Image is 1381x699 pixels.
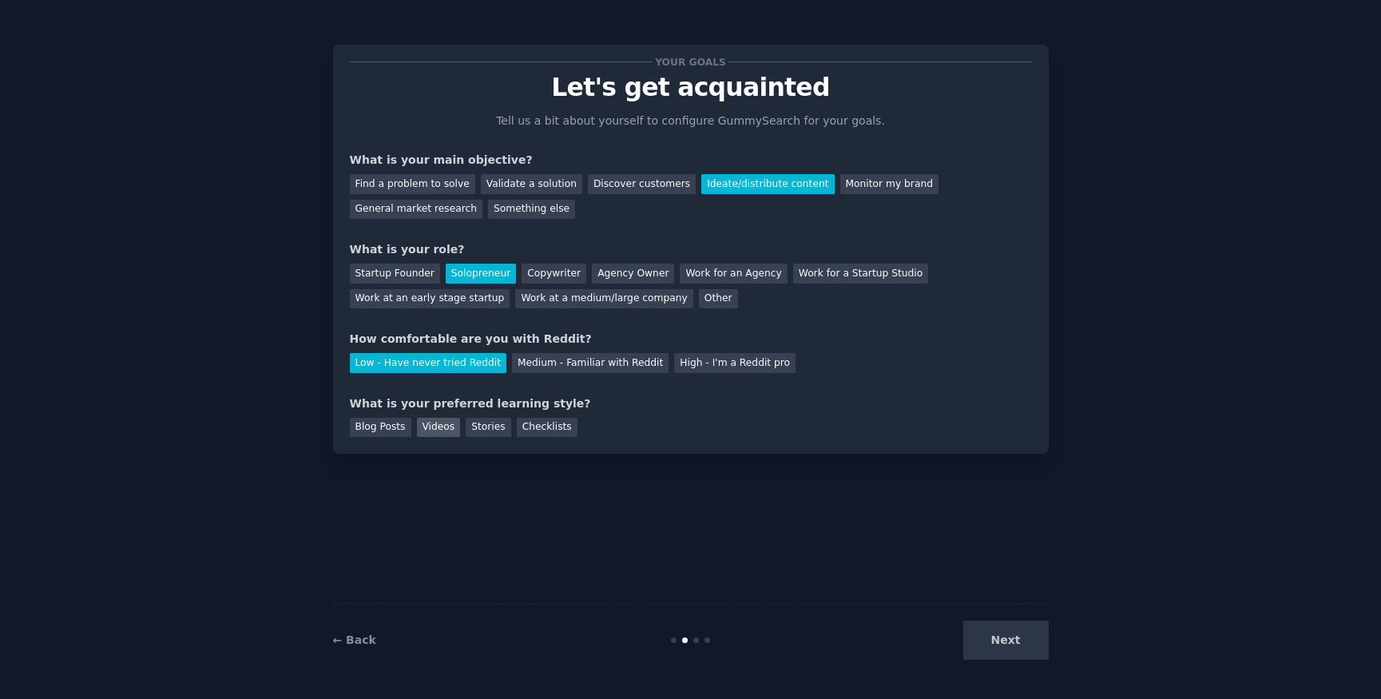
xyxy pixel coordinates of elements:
[350,353,506,373] div: Low - Have never tried Reddit
[699,289,738,309] div: Other
[588,174,696,194] div: Discover customers
[481,174,582,194] div: Validate a solution
[350,395,1032,412] div: What is your preferred learning style?
[350,331,1032,348] div: How comfortable are you with Reddit?
[350,200,483,220] div: General market research
[517,418,577,438] div: Checklists
[350,241,1032,258] div: What is your role?
[840,174,939,194] div: Monitor my brand
[350,152,1032,169] div: What is your main objective?
[522,264,586,284] div: Copywriter
[466,418,510,438] div: Stories
[490,113,892,129] p: Tell us a bit about yourself to configure GummySearch for your goals.
[592,264,674,284] div: Agency Owner
[350,73,1032,101] p: Let's get acquainted
[674,353,796,373] div: High - I'm a Reddit pro
[350,418,411,438] div: Blog Posts
[350,264,440,284] div: Startup Founder
[333,633,376,646] a: ← Back
[512,353,669,373] div: Medium - Familiar with Reddit
[446,264,516,284] div: Solopreneur
[680,264,787,284] div: Work for an Agency
[417,418,461,438] div: Videos
[793,264,928,284] div: Work for a Startup Studio
[701,174,834,194] div: Ideate/distribute content
[350,174,475,194] div: Find a problem to solve
[350,289,510,309] div: Work at an early stage startup
[653,54,729,70] span: Your goals
[515,289,692,309] div: Work at a medium/large company
[488,200,575,220] div: Something else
